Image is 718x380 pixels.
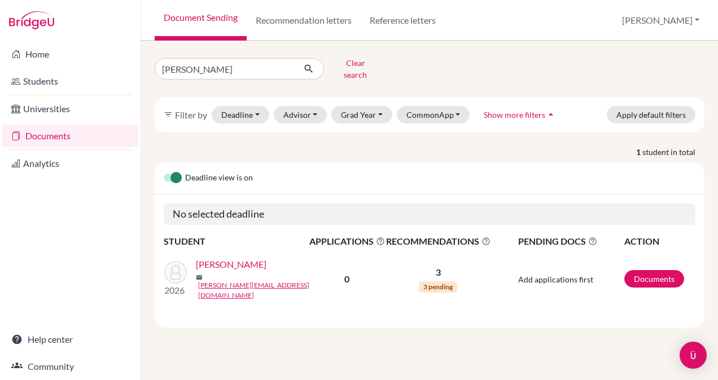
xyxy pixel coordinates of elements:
[545,109,557,120] i: arrow_drop_up
[624,234,695,249] th: ACTION
[324,54,387,83] button: Clear search
[484,110,545,120] span: Show more filters
[164,284,187,297] p: 2026
[2,70,138,92] a: Students
[196,258,266,271] a: [PERSON_NAME]
[164,261,187,284] img: Aggarwal, Vansh
[344,273,349,284] b: 0
[419,281,457,293] span: 3 pending
[2,125,138,147] a: Documents
[198,280,317,301] a: [PERSON_NAME][EMAIL_ADDRESS][DOMAIN_NAME]
[518,275,593,284] span: Add applications first
[185,171,253,185] span: Deadline view is on
[164,204,695,225] h5: No selected deadline
[196,274,203,281] span: mail
[212,106,269,123] button: Deadline
[624,270,684,288] a: Documents
[331,106,392,123] button: Grad Year
[474,106,566,123] button: Show more filtersarrow_drop_up
[9,11,54,29] img: Bridge-U
[2,328,138,351] a: Help center
[397,106,470,123] button: CommonApp
[309,235,385,248] span: APPLICATIONS
[518,235,623,248] span: PENDING DOCS
[2,152,138,175] a: Analytics
[155,58,295,79] input: Find student by name...
[642,146,704,158] span: student in total
[175,109,207,120] span: Filter by
[164,234,309,249] th: STUDENT
[636,146,642,158] strong: 1
[164,110,173,119] i: filter_list
[2,355,138,378] a: Community
[680,342,707,369] div: Open Intercom Messenger
[274,106,327,123] button: Advisor
[2,43,138,65] a: Home
[607,106,695,123] button: Apply default filters
[386,235,491,248] span: RECOMMENDATIONS
[2,98,138,120] a: Universities
[386,266,491,279] p: 3
[617,10,704,31] button: [PERSON_NAME]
